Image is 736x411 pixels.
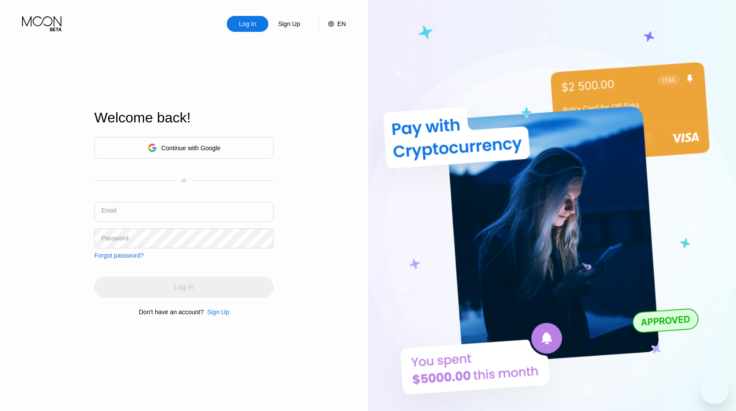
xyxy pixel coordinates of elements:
div: Sign Up [204,308,229,316]
div: Log In [238,19,257,28]
div: EN [319,16,346,32]
div: Continue with Google [94,137,274,159]
div: Welcome back! [94,110,274,126]
div: Sign Up [268,16,310,32]
div: or [182,177,187,183]
div: Password [101,235,128,242]
div: Sign Up [207,308,229,316]
div: Log In [227,16,268,32]
div: Sign Up [277,19,301,28]
iframe: Button to launch messaging window [701,376,729,404]
div: Email [101,207,116,214]
div: Don't have an account? [139,308,204,316]
div: EN [337,20,346,27]
div: Forgot password? [94,252,144,259]
div: Continue with Google [161,145,221,152]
